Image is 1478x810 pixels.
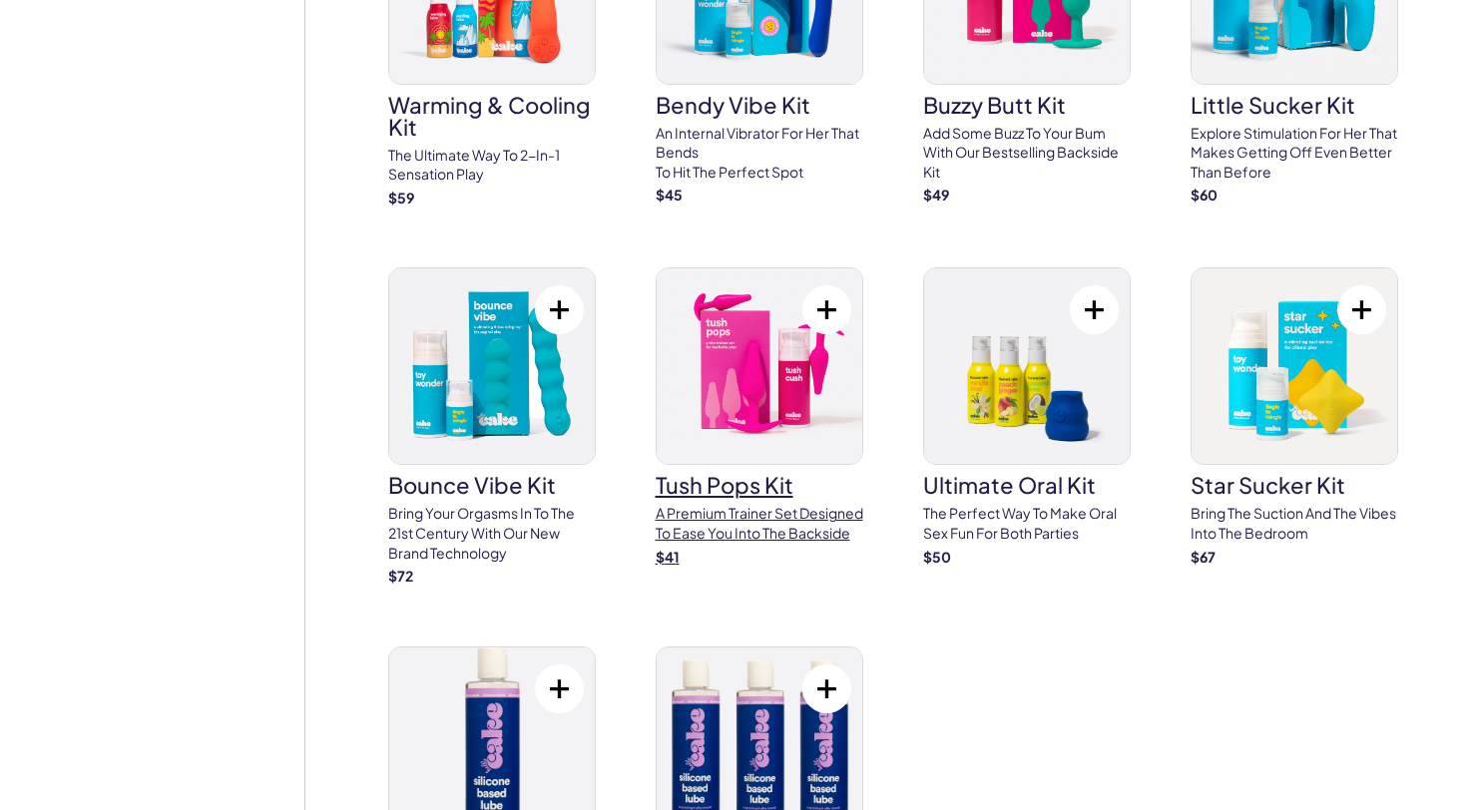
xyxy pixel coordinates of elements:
p: Explore Stimulation for Her that makes getting off even better than Before [1191,124,1398,183]
h3: Bendy Vibe Kit [656,94,863,116]
h3: buzzy butt kit [923,94,1131,116]
img: bounce vibe kit [389,268,595,464]
strong: $ 45 [656,186,683,203]
strong: $ 60 [1191,186,1218,203]
strong: $ 72 [388,567,413,585]
p: The ultimate way to 2-in-1 sensation play [388,146,596,185]
h3: star sucker kit [1191,474,1398,496]
p: Add some buzz to your bum with our bestselling backside kit [923,124,1131,183]
strong: $ 49 [923,186,949,203]
img: star sucker kit [1192,268,1397,464]
h3: ultimate oral kit [923,474,1131,496]
strong: $ 59 [388,189,414,206]
a: bounce vibe kitbounce vibe kitBring your orgasms in to the 21st century with our new brand techno... [388,267,596,586]
a: star sucker kitstar sucker kitBring the suction and the vibes Into the bedroom$67 [1191,267,1398,567]
p: A premium trainer set designed to ease you into the backside [656,504,863,543]
h3: Warming & Cooling Kit [388,94,596,138]
p: The perfect way to make oral sex fun for both parties [923,504,1131,543]
strong: $ 50 [923,548,951,566]
h3: tush pops kit [656,474,863,496]
strong: $ 41 [656,548,680,566]
p: An internal vibrator for her that bends to hit the perfect spot [656,124,863,183]
p: Bring the suction and the vibes Into the bedroom [1191,504,1398,543]
strong: $ 67 [1191,548,1216,566]
img: ultimate oral kit [924,268,1130,464]
p: Bring your orgasms in to the 21st century with our new brand technology [388,504,596,563]
h3: bounce vibe kit [388,474,596,496]
img: tush pops kit [657,268,862,464]
a: tush pops kittush pops kitA premium trainer set designed to ease you into the backside$41 [656,267,863,567]
a: ultimate oral kitultimate oral kitThe perfect way to make oral sex fun for both parties$50 [923,267,1131,567]
h3: little sucker kit [1191,94,1398,116]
